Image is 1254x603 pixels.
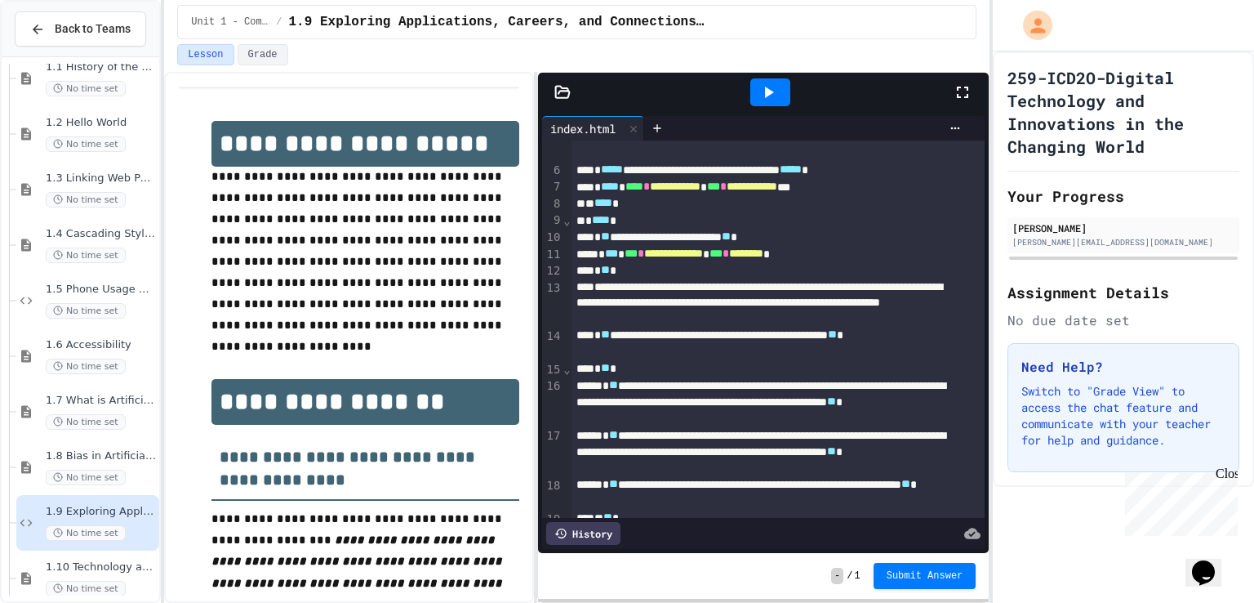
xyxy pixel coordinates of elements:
div: 18 [542,478,563,511]
div: 8 [542,196,563,213]
span: No time set [46,81,126,96]
div: 14 [542,328,563,362]
button: Submit Answer [874,563,976,589]
span: No time set [46,248,126,263]
div: [PERSON_NAME][EMAIL_ADDRESS][DOMAIN_NAME] [1012,236,1234,248]
span: 1.5 Phone Usage Assignment [46,283,156,297]
h2: Assignment Details [1007,281,1239,304]
div: 12 [542,263,563,280]
div: 15 [542,362,563,379]
div: 7 [542,179,563,196]
div: index.html [542,116,644,141]
h1: 259-ICD2O-Digital Technology and Innovations in the Changing World [1007,66,1239,158]
span: Fold line [563,363,571,376]
span: No time set [46,136,126,152]
div: No due date set [1007,310,1239,330]
span: No time set [46,581,126,596]
div: My Account [1006,7,1056,44]
div: 13 [542,280,563,328]
div: Chat with us now!Close [7,7,113,104]
div: History [546,522,620,545]
span: Unit 1 - Computational Thinking and Making Connections [191,16,269,29]
div: index.html [542,120,624,137]
button: Lesson [177,44,233,65]
div: [PERSON_NAME] [1012,221,1234,235]
span: 1.2 Hello World [46,116,156,130]
span: No time set [46,192,126,208]
span: No time set [46,525,126,541]
span: 1 [855,569,860,583]
button: Back to Teams [15,11,146,47]
div: 6 [542,163,563,180]
span: 1.6 Accessibility [46,338,156,352]
span: 1.4 Cascading Style Sheets [46,227,156,241]
span: No time set [46,359,126,374]
button: Grade [238,44,288,65]
span: 1.8 Bias in Artificial Intelligence [46,449,156,463]
h3: Need Help? [1021,357,1225,377]
span: No time set [46,414,126,430]
span: Fold line [563,214,571,227]
span: 1.3 Linking Web Pages [46,172,156,185]
h2: Your Progress [1007,185,1239,208]
span: 1.7 What is Artificial Intelligence (AI) [46,394,156,408]
span: 1.1 History of the WWW [46,60,156,74]
p: Switch to "Grade View" to access the chat feature and communicate with your teacher for help and ... [1021,383,1225,449]
div: 5 [542,128,563,162]
div: 16 [542,378,563,428]
div: 19 [542,511,563,529]
iframe: chat widget [1185,538,1238,587]
span: 1.10 Technology and the Environment [46,561,156,574]
span: 1.9 Exploring Applications, Careers, and Connections in the Digital World [46,505,156,519]
span: No time set [46,303,126,319]
span: No time set [46,470,126,485]
span: - [831,568,843,584]
span: / [847,569,852,583]
div: 17 [542,428,563,478]
span: Back to Teams [55,20,131,38]
span: 1.9 Exploring Applications, Careers, and Connections in the Digital World [289,12,707,32]
span: Submit Answer [887,569,963,583]
div: 9 [542,212,563,230]
div: 10 [542,230,563,247]
span: / [276,16,282,29]
div: 11 [542,247,563,264]
iframe: chat widget [1118,467,1238,536]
